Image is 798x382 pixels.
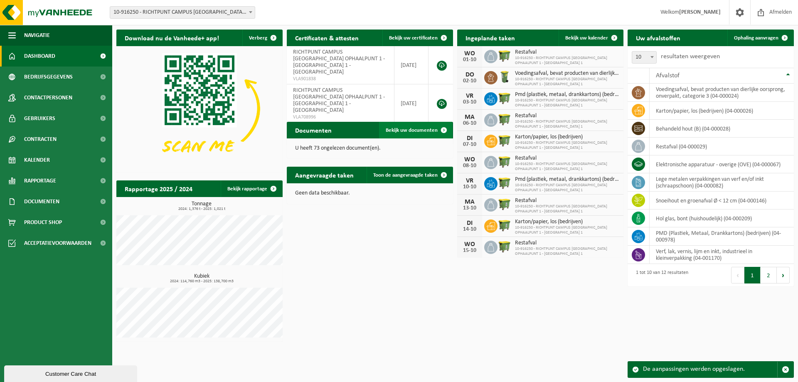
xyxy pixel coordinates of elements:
[744,267,761,283] button: 1
[367,167,452,183] a: Toon de aangevraagde taken
[293,49,385,75] span: RICHTPUNT CAMPUS [GEOGRAPHIC_DATA] OPHAALPUNT 1 - [GEOGRAPHIC_DATA] 1 - [GEOGRAPHIC_DATA]
[632,51,657,64] span: 10
[461,227,478,232] div: 14-10
[643,362,777,377] div: De aanpassingen werden opgeslagen.
[116,30,227,46] h2: Download nu de Vanheede+ app!
[515,240,619,246] span: Restafval
[461,57,478,63] div: 01-10
[461,71,478,78] div: DO
[382,30,452,46] a: Bekijk uw certificaten
[498,70,512,84] img: WB-0140-HPE-GN-51
[515,225,619,235] span: 10-916250 - RICHTPUNT CAMPUS [GEOGRAPHIC_DATA] OPHAALPUNT 1 - [GEOGRAPHIC_DATA] 1
[761,267,777,283] button: 2
[515,197,619,204] span: Restafval
[121,207,283,211] span: 2024: 1,376 t - 2025: 1,021 t
[650,120,794,138] td: behandeld hout (B) (04-000028)
[24,170,56,191] span: Rapportage
[515,155,619,162] span: Restafval
[116,180,201,197] h2: Rapportage 2025 / 2024
[650,84,794,102] td: voedingsafval, bevat producten van dierlijke oorsprong, onverpakt, categorie 3 (04-000024)
[110,7,255,18] span: 10-916250 - RICHTPUNT CAMPUS GENT OPHAALPUNT 1 - ABDIS 1 - GENT
[461,99,478,105] div: 03-10
[515,119,619,129] span: 10-916250 - RICHTPUNT CAMPUS [GEOGRAPHIC_DATA] OPHAALPUNT 1 - [GEOGRAPHIC_DATA] 1
[373,173,438,178] span: Toon de aangevraagde taken
[110,6,255,19] span: 10-916250 - RICHTPUNT CAMPUS GENT OPHAALPUNT 1 - ABDIS 1 - GENT
[650,192,794,209] td: snoeihout en groenafval Ø < 12 cm (04-000146)
[386,128,438,133] span: Bekijk uw documenten
[379,122,452,138] a: Bekijk uw documenten
[287,30,367,46] h2: Certificaten & attesten
[498,112,512,126] img: WB-1100-HPE-GN-51
[461,121,478,126] div: 06-10
[650,209,794,227] td: hol glas, bont (huishoudelijk) (04-000209)
[461,142,478,148] div: 07-10
[293,76,388,82] span: VLA901838
[498,176,512,190] img: WB-1100-HPE-GN-51
[461,93,478,99] div: VR
[293,114,388,121] span: VLA708996
[515,98,619,108] span: 10-916250 - RICHTPUNT CAMPUS [GEOGRAPHIC_DATA] OPHAALPUNT 1 - [GEOGRAPHIC_DATA] 1
[734,35,778,41] span: Ophaling aanvragen
[498,197,512,211] img: WB-1100-HPE-GN-51
[461,184,478,190] div: 10-10
[24,108,55,129] span: Gebruikers
[389,35,438,41] span: Bekijk uw certificaten
[287,122,340,138] h2: Documenten
[656,72,680,79] span: Afvalstof
[632,266,688,284] div: 1 tot 10 van 12 resultaten
[650,173,794,192] td: lege metalen verpakkingen van verf en/of inkt (schraapschoon) (04-000082)
[515,70,619,77] span: Voedingsafval, bevat producten van dierlijke oorsprong, onverpakt, categorie 3
[461,220,478,227] div: DI
[515,219,619,225] span: Karton/papier, los (bedrijven)
[565,35,608,41] span: Bekijk uw kalender
[461,248,478,254] div: 15-10
[461,205,478,211] div: 13-10
[461,177,478,184] div: VR
[498,91,512,105] img: WB-1100-HPE-GN-51
[24,25,50,46] span: Navigatie
[498,155,512,169] img: WB-1100-HPE-GN-51
[461,78,478,84] div: 02-10
[515,162,619,172] span: 10-916250 - RICHTPUNT CAMPUS [GEOGRAPHIC_DATA] OPHAALPUNT 1 - [GEOGRAPHIC_DATA] 1
[24,46,55,67] span: Dashboard
[24,233,91,254] span: Acceptatievoorwaarden
[559,30,623,46] a: Bekijk uw kalender
[498,49,512,63] img: WB-1100-HPE-GN-51
[242,30,282,46] button: Verberg
[116,46,283,171] img: Download de VHEPlus App
[457,30,523,46] h2: Ingeplande taken
[394,84,429,123] td: [DATE]
[121,201,283,211] h3: Tonnage
[24,191,59,212] span: Documenten
[461,114,478,121] div: MA
[661,53,720,60] label: resultaten weergeven
[4,364,139,382] iframe: chat widget
[461,163,478,169] div: 08-10
[515,49,619,56] span: Restafval
[249,35,267,41] span: Verberg
[287,167,362,183] h2: Aangevraagde taken
[515,91,619,98] span: Pmd (plastiek, metaal, drankkartons) (bedrijven)
[650,155,794,173] td: elektronische apparatuur - overige (OVE) (04-000067)
[515,134,619,140] span: Karton/papier, los (bedrijven)
[515,204,619,214] span: 10-916250 - RICHTPUNT CAMPUS [GEOGRAPHIC_DATA] OPHAALPUNT 1 - [GEOGRAPHIC_DATA] 1
[515,77,619,87] span: 10-916250 - RICHTPUNT CAMPUS [GEOGRAPHIC_DATA] OPHAALPUNT 1 - [GEOGRAPHIC_DATA] 1
[515,140,619,150] span: 10-916250 - RICHTPUNT CAMPUS [GEOGRAPHIC_DATA] OPHAALPUNT 1 - [GEOGRAPHIC_DATA] 1
[24,129,57,150] span: Contracten
[24,87,72,108] span: Contactpersonen
[632,52,656,63] span: 10
[650,227,794,246] td: PMD (Plastiek, Metaal, Drankkartons) (bedrijven) (04-000978)
[777,267,790,283] button: Next
[121,274,283,283] h3: Kubiek
[461,199,478,205] div: MA
[461,135,478,142] div: DI
[121,279,283,283] span: 2024: 114,760 m3 - 2025: 138,700 m3
[731,267,744,283] button: Previous
[628,30,689,46] h2: Uw afvalstoffen
[515,183,619,193] span: 10-916250 - RICHTPUNT CAMPUS [GEOGRAPHIC_DATA] OPHAALPUNT 1 - [GEOGRAPHIC_DATA] 1
[221,180,282,197] a: Bekijk rapportage
[461,241,478,248] div: WO
[24,150,50,170] span: Kalender
[293,87,385,113] span: RICHTPUNT CAMPUS [GEOGRAPHIC_DATA] OPHAALPUNT 1 - [GEOGRAPHIC_DATA] 1 - [GEOGRAPHIC_DATA]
